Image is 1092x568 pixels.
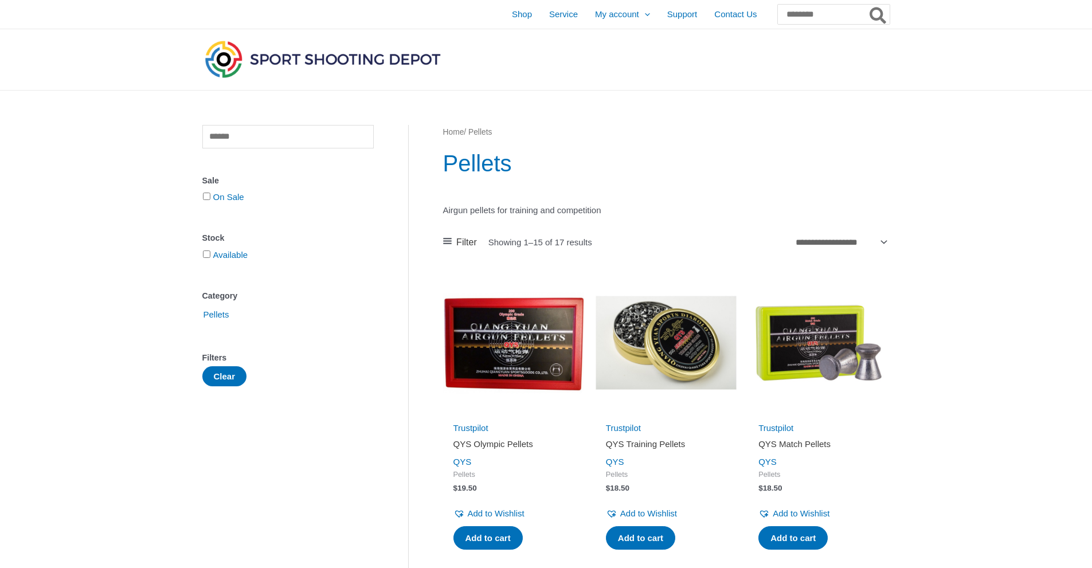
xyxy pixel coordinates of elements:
img: QYS Training Pellets [596,272,737,413]
p: Showing 1–15 of 17 results [488,238,592,246]
a: Home [443,128,464,136]
img: QYS Match Pellets [748,272,889,413]
a: Trustpilot [758,423,793,433]
button: Clear [202,366,247,386]
bdi: 18.50 [606,484,629,492]
nav: Breadcrumb [443,125,890,140]
a: QYS Training Pellets [606,438,726,454]
a: Add to cart: “QYS Match Pellets” [758,526,828,550]
a: Pellets [202,309,230,319]
img: QYS Olympic Pellets [443,272,584,413]
a: QYS Olympic Pellets [453,438,574,454]
span: $ [758,484,763,492]
h2: QYS Olympic Pellets [453,438,574,450]
a: Add to Wishlist [758,506,829,522]
span: Pellets [758,470,879,480]
bdi: 18.50 [758,484,782,492]
a: Add to cart: “QYS Olympic Pellets” [453,526,523,550]
a: QYS [758,457,777,467]
h2: QYS Match Pellets [758,438,879,450]
a: Add to Wishlist [453,506,525,522]
div: Filters [202,350,374,366]
a: QYS Match Pellets [758,438,879,454]
h2: QYS Training Pellets [606,438,726,450]
span: Add to Wishlist [468,508,525,518]
div: Sale [202,173,374,189]
span: Pellets [606,470,726,480]
bdi: 19.50 [453,484,477,492]
span: Filter [456,234,477,251]
span: Add to Wishlist [773,508,829,518]
div: Category [202,288,374,304]
h1: Pellets [443,147,890,179]
div: Stock [202,230,374,246]
input: On Sale [203,193,210,200]
a: On Sale [213,192,244,202]
span: Pellets [202,305,230,324]
span: $ [453,484,458,492]
select: Shop order [792,234,890,251]
span: $ [606,484,610,492]
p: Airgun pellets for training and competition [443,202,890,218]
a: Add to Wishlist [606,506,677,522]
a: Add to cart: “QYS Training Pellets” [606,526,675,550]
a: QYS [453,457,472,467]
img: Sport Shooting Depot [202,38,443,80]
a: QYS [606,457,624,467]
button: Search [867,5,890,24]
span: Add to Wishlist [620,508,677,518]
a: Trustpilot [606,423,641,433]
span: Pellets [453,470,574,480]
a: Trustpilot [453,423,488,433]
a: Filter [443,234,477,251]
input: Available [203,250,210,258]
a: Available [213,250,248,260]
